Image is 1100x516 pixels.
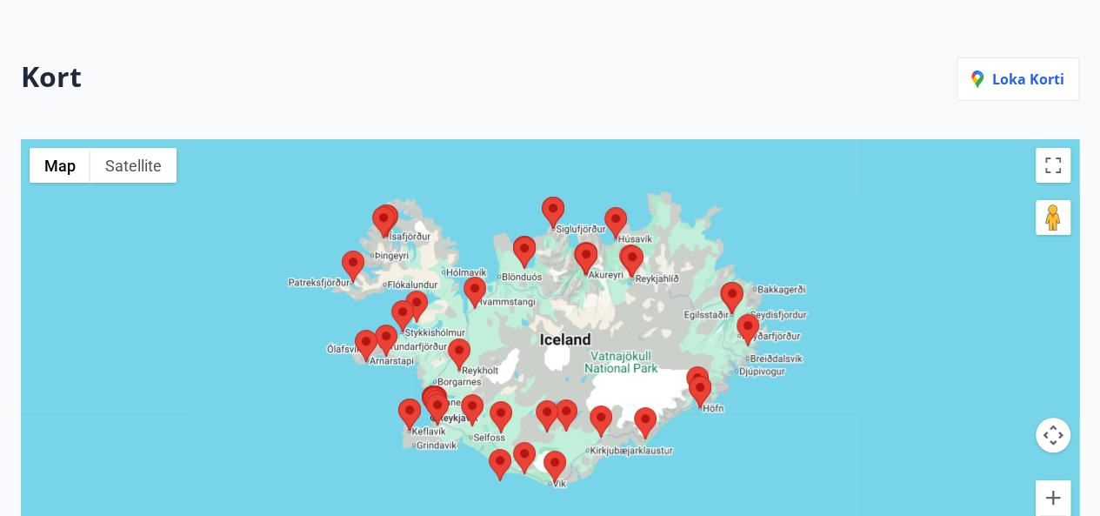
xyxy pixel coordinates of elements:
button: Show street map [30,148,90,183]
button: Show satellite imagery [90,148,177,183]
button: Toggle fullscreen view [1036,148,1070,183]
button: Drag Pegman onto the map to open Street View [1036,200,1070,235]
button: Loka korti [957,57,1079,101]
button: Map camera controls [1036,418,1070,452]
h2: Kort [21,57,82,101]
button: Zoom in [1036,480,1070,515]
p: Loka korti [971,70,1064,89]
